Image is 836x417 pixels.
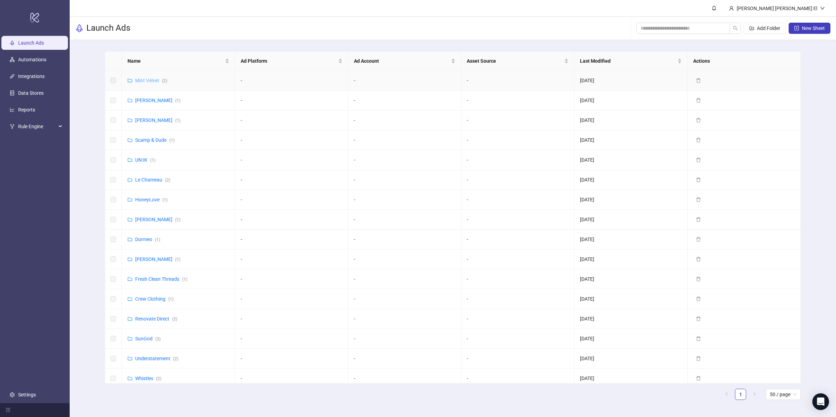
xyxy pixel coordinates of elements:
[696,237,701,242] span: delete
[348,369,462,388] td: -
[168,297,173,302] span: ( 1 )
[135,376,161,381] a: Whistles(2)
[348,110,462,130] td: -
[175,217,180,222] span: ( 1 )
[235,110,348,130] td: -
[348,309,462,329] td: -
[127,296,132,301] span: folder
[348,71,462,91] td: -
[135,217,180,222] a: [PERSON_NAME](1)
[86,23,130,34] h3: Launch Ads
[75,24,84,32] span: rocket
[235,309,348,329] td: -
[820,6,825,11] span: down
[721,389,732,400] li: Previous Page
[127,316,132,321] span: folder
[235,349,348,369] td: -
[127,356,132,361] span: folder
[461,130,574,150] td: -
[127,217,132,222] span: folder
[696,376,701,381] span: delete
[461,170,574,190] td: -
[696,177,701,182] span: delete
[729,6,734,11] span: user
[348,130,462,150] td: -
[696,118,701,123] span: delete
[461,269,574,289] td: -
[135,157,155,163] a: UN:IK(1)
[135,296,173,302] a: Crew Clothing(1)
[794,26,799,31] span: plus-square
[757,25,780,31] span: Add Folder
[348,249,462,269] td: -
[752,392,757,396] span: right
[135,256,180,262] a: [PERSON_NAME](1)
[461,369,574,388] td: -
[574,130,688,150] td: [DATE]
[574,210,688,230] td: [DATE]
[18,40,44,46] a: Launch Ads
[467,57,563,65] span: Asset Source
[696,296,701,301] span: delete
[127,138,132,142] span: folder
[127,118,132,123] span: folder
[127,197,132,202] span: folder
[127,237,132,242] span: folder
[812,393,829,410] div: Open Intercom Messenger
[135,197,168,202] a: HoneyLove(1)
[235,329,348,349] td: -
[127,277,132,281] span: folder
[749,389,760,400] button: right
[348,329,462,349] td: -
[18,392,36,397] a: Settings
[461,71,574,91] td: -
[461,91,574,110] td: -
[241,57,337,65] span: Ad Platform
[348,170,462,190] td: -
[574,170,688,190] td: [DATE]
[18,119,56,133] span: Rule Engine
[127,376,132,381] span: folder
[155,237,160,242] span: ( 1 )
[165,178,170,183] span: ( 2 )
[127,98,132,103] span: folder
[574,269,688,289] td: [DATE]
[461,309,574,329] td: -
[461,249,574,269] td: -
[461,52,574,71] th: Asset Source
[348,289,462,309] td: -
[18,57,46,62] a: Automations
[162,198,168,202] span: ( 1 )
[348,210,462,230] td: -
[156,376,161,381] span: ( 2 )
[574,91,688,110] td: [DATE]
[235,52,348,71] th: Ad Platform
[461,190,574,210] td: -
[461,230,574,249] td: -
[574,349,688,369] td: [DATE]
[348,52,462,71] th: Ad Account
[235,170,348,190] td: -
[18,90,44,96] a: Data Stores
[182,277,187,282] span: ( 1 )
[127,177,132,182] span: folder
[574,329,688,349] td: [DATE]
[744,23,786,34] button: Add Folder
[135,237,160,242] a: Dormeo(1)
[735,389,746,400] a: 1
[348,269,462,289] td: -
[574,71,688,91] td: [DATE]
[696,98,701,103] span: delete
[162,78,167,83] span: ( 2 )
[766,389,801,400] div: Page Size
[789,23,830,34] button: New Sheet
[725,392,729,396] span: left
[235,190,348,210] td: -
[235,289,348,309] td: -
[127,336,132,341] span: folder
[127,157,132,162] span: folder
[688,52,801,71] th: Actions
[175,118,180,123] span: ( 1 )
[135,117,180,123] a: [PERSON_NAME](1)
